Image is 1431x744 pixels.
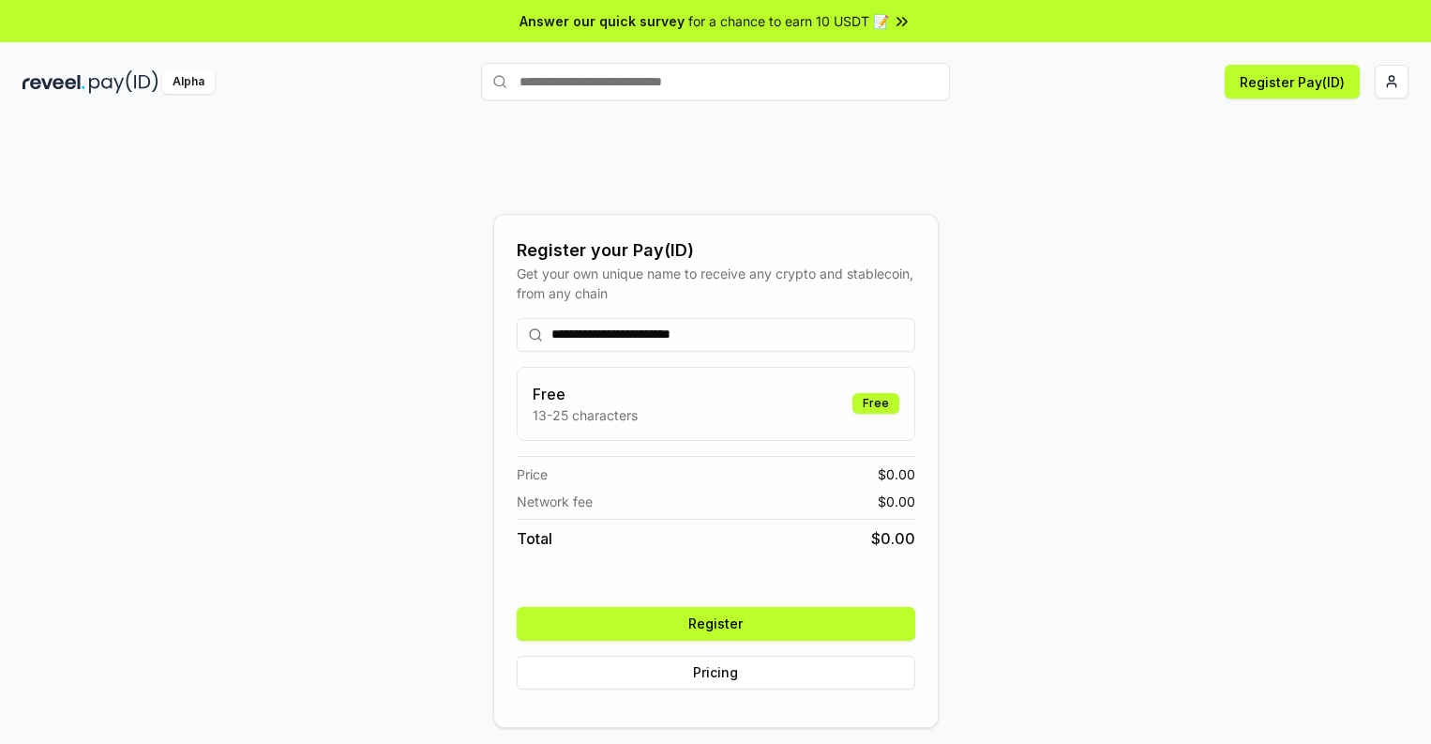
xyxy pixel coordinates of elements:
[520,11,685,31] span: Answer our quick survey
[533,405,638,425] p: 13-25 characters
[162,70,215,94] div: Alpha
[688,11,889,31] span: for a chance to earn 10 USDT 📝
[533,383,638,405] h3: Free
[517,527,552,550] span: Total
[517,607,915,641] button: Register
[871,527,915,550] span: $ 0.00
[878,492,915,511] span: $ 0.00
[1225,65,1360,99] button: Register Pay(ID)
[517,264,915,303] div: Get your own unique name to receive any crypto and stablecoin, from any chain
[23,70,85,94] img: reveel_dark
[89,70,158,94] img: pay_id
[517,237,915,264] div: Register your Pay(ID)
[517,492,593,511] span: Network fee
[878,464,915,484] span: $ 0.00
[517,464,548,484] span: Price
[517,656,915,690] button: Pricing
[852,393,899,414] div: Free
